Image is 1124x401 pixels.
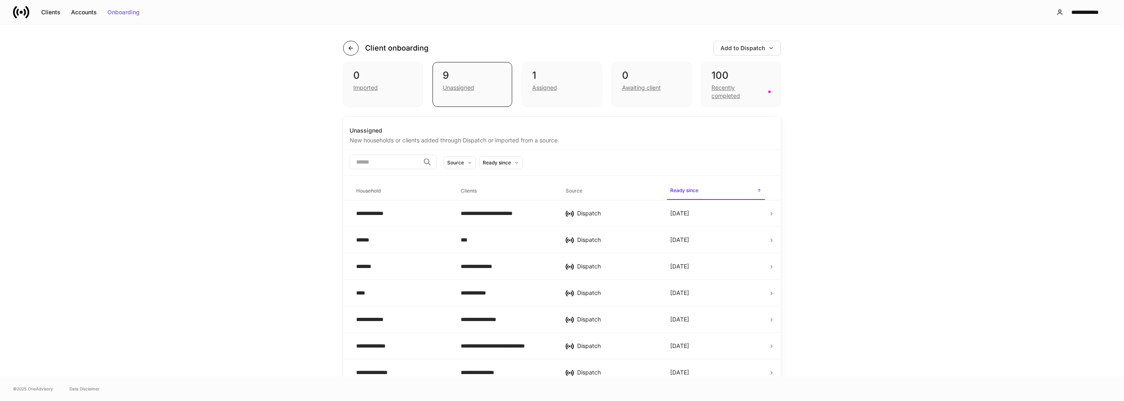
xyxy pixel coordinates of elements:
div: Dispatch [577,289,657,297]
div: Add to Dispatch [720,45,774,51]
div: Source [447,159,464,166]
div: Unassigned [443,84,474,92]
div: Unassigned [350,126,774,135]
button: Accounts [66,6,102,19]
div: 1 [532,69,591,82]
p: [DATE] [670,315,689,323]
div: Onboarding [107,9,140,15]
span: Clients [457,183,555,199]
div: Dispatch [577,262,657,270]
div: Dispatch [577,315,657,323]
div: Dispatch [577,209,657,217]
p: [DATE] [670,289,689,297]
div: 0Imported [343,62,423,107]
p: [DATE] [670,262,689,270]
div: 0 [622,69,681,82]
div: Dispatch [577,342,657,350]
div: 0Awaiting client [612,62,691,107]
div: Imported [353,84,378,92]
button: Ready since [479,156,523,169]
div: Clients [41,9,60,15]
div: 100Recently completed [701,62,781,107]
h6: Source [566,187,582,195]
div: 9Unassigned [433,62,512,107]
span: Ready since [667,182,765,200]
div: 1Assigned [522,62,602,107]
div: Ready since [483,159,511,166]
button: Add to Dispatch [714,41,781,55]
span: © 2025 OneAdvisory [13,385,53,392]
div: 9 [443,69,502,82]
span: Household [353,183,451,199]
a: Data Disclaimer [69,385,100,392]
p: [DATE] [670,368,689,377]
div: New households or clients added through Dispatch or imported from a source. [350,135,774,144]
p: [DATE] [670,342,689,350]
span: Source [562,183,660,199]
p: [DATE] [670,209,689,217]
h6: Clients [461,187,477,195]
p: [DATE] [670,236,689,244]
h6: Household [356,187,381,195]
button: Clients [36,6,66,19]
div: Accounts [71,9,97,15]
div: Dispatch [577,368,657,377]
h4: Client onboarding [365,43,428,53]
button: Source [444,156,476,169]
button: Onboarding [102,6,145,19]
div: 100 [711,69,771,82]
div: Dispatch [577,236,657,244]
div: Assigned [532,84,557,92]
div: 0 [353,69,413,82]
div: Awaiting client [622,84,661,92]
div: Recently completed [711,84,763,100]
h6: Ready since [670,186,698,194]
